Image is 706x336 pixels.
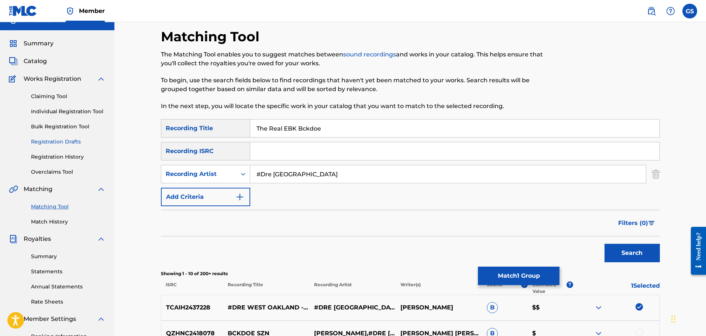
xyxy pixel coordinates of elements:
[343,51,396,58] a: sound recordings
[161,119,660,266] form: Search Form
[309,281,396,295] p: Recording Artist
[682,4,697,18] div: User Menu
[24,75,81,83] span: Works Registration
[31,93,106,100] a: Claiming Tool
[31,168,106,176] a: Overclaims Tool
[644,4,659,18] a: Public Search
[24,315,76,323] span: Member Settings
[97,315,106,323] img: expand
[648,221,655,225] img: filter
[223,281,309,295] p: Recording Title
[31,123,106,131] a: Bulk Registration Tool
[66,7,75,15] img: Top Rightsholder
[521,281,528,288] span: ?
[487,302,498,313] span: B
[671,308,676,330] div: Drag
[396,303,482,312] p: [PERSON_NAME]
[533,281,566,295] p: Estimated Value
[9,235,18,243] img: Royalties
[31,153,106,161] a: Registration History
[161,28,263,45] h2: Matching Tool
[161,76,545,94] p: To begin, use the search fields below to find recordings that haven't yet been matched to your wo...
[527,303,573,312] p: $$
[685,221,706,280] iframe: Resource Center
[97,235,106,243] img: expand
[594,303,603,312] img: expand
[636,303,643,311] img: deselect
[161,102,545,111] p: In the next step, you will locate the specific work in your catalog that you want to match to the...
[9,75,18,83] img: Works Registration
[166,170,232,179] div: Recording Artist
[669,301,706,336] iframe: Chat Widget
[605,244,660,262] button: Search
[97,75,106,83] img: expand
[9,6,37,16] img: MLC Logo
[31,283,106,291] a: Annual Statements
[97,185,106,194] img: expand
[647,7,656,15] img: search
[31,138,106,146] a: Registration Drafts
[566,281,573,288] span: ?
[9,57,18,66] img: Catalog
[31,298,106,306] a: Rate Sheets
[487,281,503,295] p: Source
[79,7,105,15] span: Member
[31,218,106,226] a: Match History
[663,4,678,18] div: Help
[31,253,106,260] a: Summary
[618,219,648,228] span: Filters ( 0 )
[24,235,51,243] span: Royalties
[161,188,250,206] button: Add Criteria
[31,108,106,115] a: Individual Registration Tool
[24,185,52,194] span: Matching
[614,214,660,232] button: Filters (0)
[161,281,223,295] p: ISRC
[24,57,47,66] span: Catalog
[31,268,106,276] a: Statements
[9,39,18,48] img: Summary
[223,303,309,312] p: #DRE WEST OAKLAND - THE REAL EBK BCKDOE (PROD. [DOMAIN_NAME] X BRODYGOTBANDZZZ)
[478,267,559,285] button: Match1 Group
[161,303,223,312] p: TCAIH2437228
[161,50,545,68] p: The Matching Tool enables you to suggest matches between and works in your catalog. This helps en...
[309,303,396,312] p: #DRE [GEOGRAPHIC_DATA]
[9,57,47,66] a: CatalogCatalog
[235,193,244,201] img: 9d2ae6d4665cec9f34b9.svg
[9,315,18,323] img: Member Settings
[24,39,54,48] span: Summary
[573,281,659,295] p: 1 Selected
[9,185,18,194] img: Matching
[666,7,675,15] img: help
[161,270,660,277] p: Showing 1 - 10 of 200+ results
[652,165,660,183] img: Delete Criterion
[396,281,482,295] p: Writer(s)
[9,39,54,48] a: SummarySummary
[31,203,106,211] a: Matching Tool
